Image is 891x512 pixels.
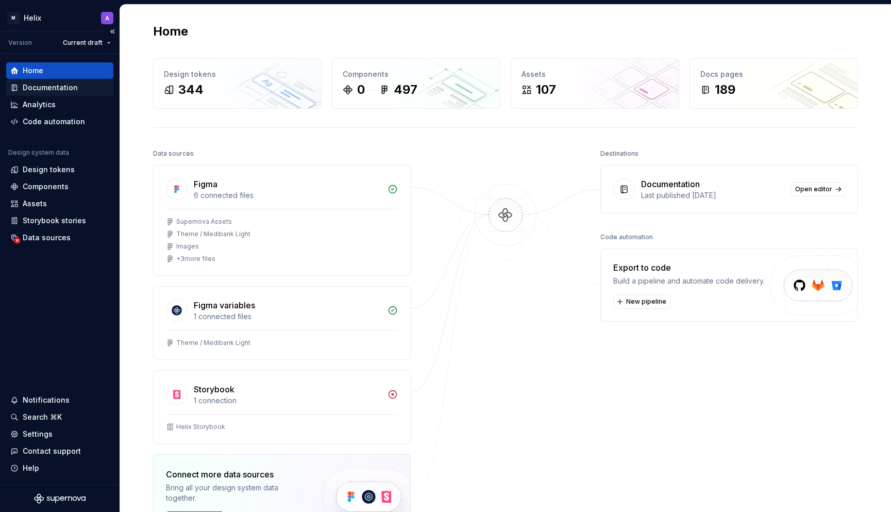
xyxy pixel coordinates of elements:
div: Helix [24,13,41,23]
div: Contact support [23,446,81,456]
div: 1 connection [194,395,381,406]
div: Design system data [8,148,69,157]
div: Storybook [194,383,234,395]
button: New pipeline [613,294,671,309]
div: Help [23,463,39,473]
div: Assets [522,69,668,79]
h2: Home [153,23,188,40]
div: Assets [23,199,47,209]
a: Assets107 [511,58,679,109]
div: Theme / Medibank Light [176,230,250,238]
div: Data sources [23,233,71,243]
div: Documentation [641,178,700,190]
div: Destinations [600,146,638,161]
div: Code automation [23,117,85,127]
div: 344 [178,81,204,98]
div: Figma variables [194,299,255,311]
a: Home [6,62,113,79]
div: Components [343,69,490,79]
div: Design tokens [164,69,311,79]
span: New pipeline [626,298,666,306]
div: 189 [715,81,735,98]
button: Notifications [6,392,113,408]
div: Figma [194,178,217,190]
div: Last published [DATE] [641,190,784,201]
button: Collapse sidebar [105,24,120,39]
a: Storybook stories [6,212,113,229]
a: Design tokens [6,161,113,178]
div: Code automation [600,230,653,244]
a: Analytics [6,96,113,113]
div: 0 [357,81,365,98]
div: Notifications [23,395,70,405]
button: MHelixA [2,7,117,29]
button: Contact support [6,443,113,459]
div: Images [176,242,199,251]
div: 6 connected files [194,190,381,201]
div: M [7,12,20,24]
div: Connect more data sources [166,468,305,481]
div: A [105,14,109,22]
div: Components [23,181,69,192]
div: 107 [536,81,556,98]
div: Search ⌘K [23,412,62,422]
a: Components [6,178,113,195]
div: Docs pages [700,69,847,79]
a: Figma variables1 connected filesTheme / Medibank Light [153,286,411,360]
a: Data sources [6,229,113,246]
button: Help [6,460,113,476]
a: Components0497 [332,58,500,109]
div: + 3 more files [176,255,215,263]
span: Open editor [795,185,832,193]
div: Design tokens [23,164,75,175]
button: Search ⌘K [6,409,113,425]
div: Home [23,65,43,76]
a: Documentation [6,79,113,96]
div: 497 [394,81,417,98]
div: Supernova Assets [176,218,232,226]
div: 1 connected files [194,311,381,322]
a: Design tokens344 [153,58,322,109]
div: Build a pipeline and automate code delivery. [613,276,765,286]
a: Assets [6,195,113,212]
div: Theme / Medibank Light [176,339,250,347]
div: Bring all your design system data together. [166,483,305,503]
div: Export to code [613,261,765,274]
a: Open editor [791,182,845,196]
div: Data sources [153,146,194,161]
svg: Supernova Logo [34,493,86,504]
div: Helix Storybook [176,423,225,431]
div: Analytics [23,100,56,110]
div: Documentation [23,82,78,93]
a: Settings [6,426,113,442]
div: Storybook stories [23,216,86,226]
button: Current draft [58,36,115,50]
span: Current draft [63,39,103,47]
a: Code automation [6,113,113,130]
a: Figma6 connected filesSupernova AssetsTheme / Medibank LightImages+3more files [153,165,411,276]
div: Settings [23,429,53,439]
div: Version [8,39,32,47]
a: Docs pages189 [690,58,858,109]
a: Storybook1 connectionHelix Storybook [153,370,411,444]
